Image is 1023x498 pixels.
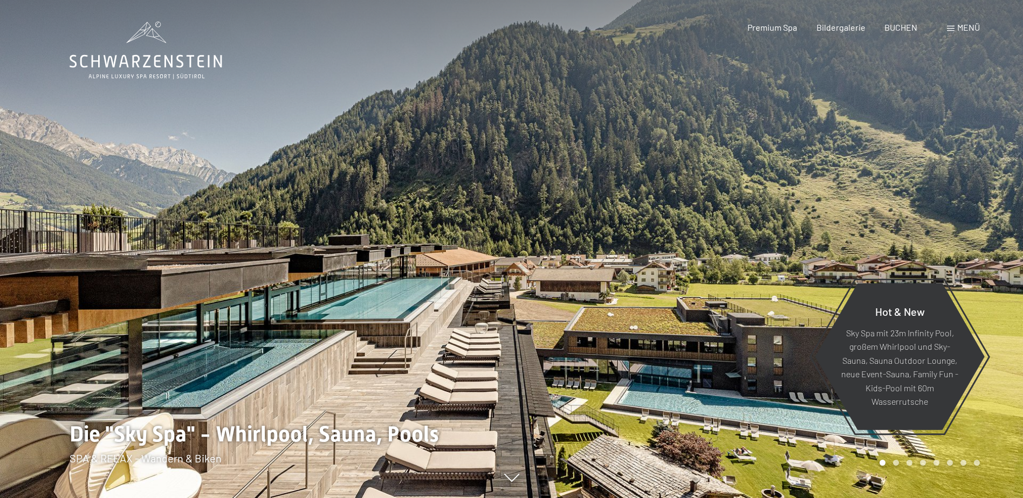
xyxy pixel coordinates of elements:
div: Carousel Page 7 [960,460,966,466]
div: Carousel Page 3 [907,460,912,466]
a: Bildergalerie [816,22,866,32]
a: Premium Spa [747,22,797,32]
span: Hot & New [875,305,925,317]
div: Carousel Page 5 [933,460,939,466]
div: Carousel Page 6 [947,460,953,466]
div: Carousel Page 8 [974,460,980,466]
span: Menü [957,22,980,32]
div: Carousel Page 1 (Current Slide) [880,460,885,466]
a: BUCHEN [884,22,917,32]
div: Carousel Page 4 [920,460,926,466]
div: Carousel Page 2 [893,460,899,466]
p: Sky Spa mit 23m Infinity Pool, großem Whirlpool und Sky-Sauna, Sauna Outdoor Lounge, neue Event-S... [841,326,958,409]
div: Carousel Pagination [876,460,980,466]
a: Hot & New Sky Spa mit 23m Infinity Pool, großem Whirlpool und Sky-Sauna, Sauna Outdoor Lounge, ne... [814,282,985,431]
